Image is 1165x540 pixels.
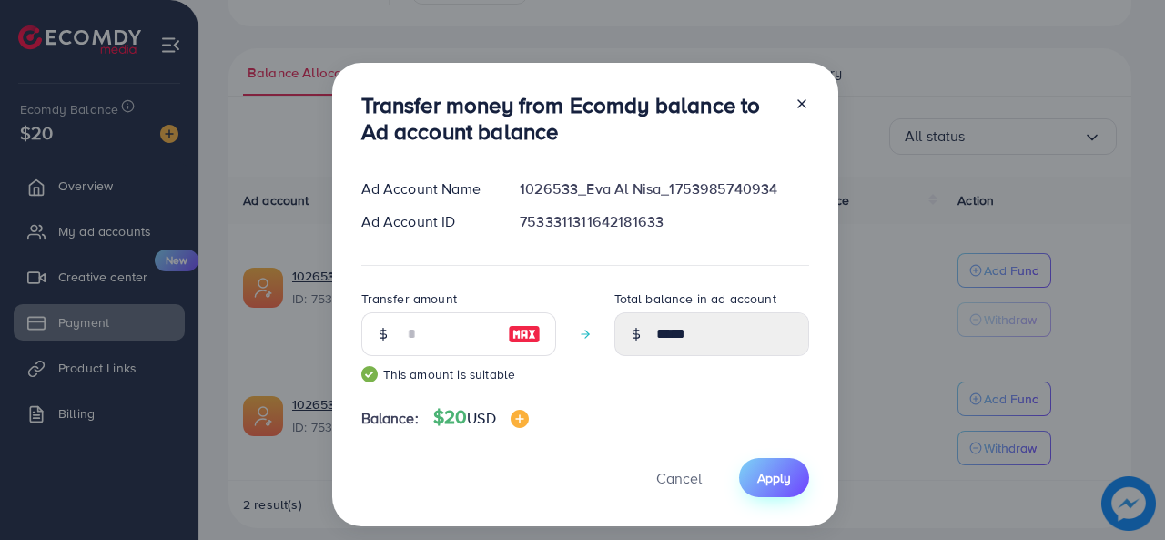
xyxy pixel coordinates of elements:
label: Transfer amount [361,290,457,308]
div: Ad Account Name [347,178,506,199]
span: Balance: [361,408,419,429]
button: Cancel [633,458,724,497]
span: Cancel [656,468,702,488]
div: 7533311311642181633 [505,211,823,232]
h3: Transfer money from Ecomdy balance to Ad account balance [361,92,780,145]
label: Total balance in ad account [614,290,776,308]
div: 1026533_Eva Al Nisa_1753985740934 [505,178,823,199]
h4: $20 [433,406,529,429]
span: USD [467,408,495,428]
button: Apply [739,458,809,497]
div: Ad Account ID [347,211,506,232]
img: image [508,323,541,345]
small: This amount is suitable [361,365,556,383]
img: image [511,410,529,428]
img: guide [361,366,378,382]
span: Apply [757,469,791,487]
